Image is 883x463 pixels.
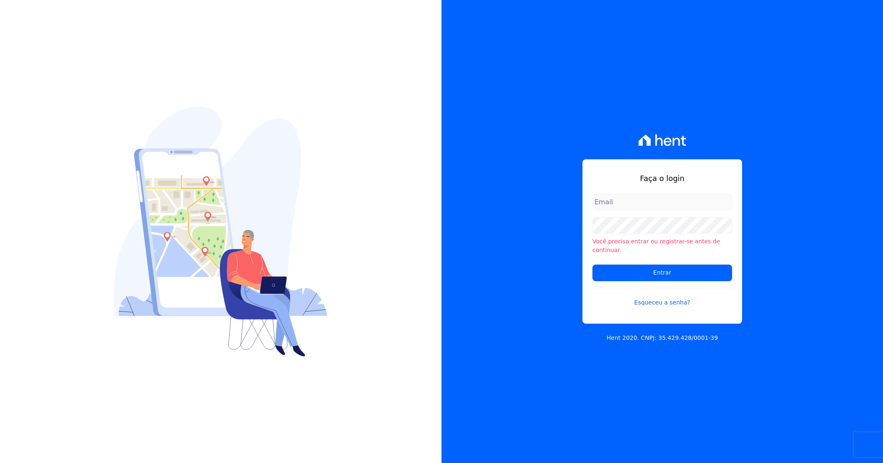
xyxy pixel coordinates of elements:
p: Hent 2020. CNPJ: 35.429.428/0001-39 [607,334,718,342]
input: Email [592,194,732,210]
h1: Faça o login [592,173,732,184]
li: Você precisa entrar ou registrar-se antes de continuar. [592,237,732,255]
input: Entrar [592,265,732,281]
a: Esqueceu a senha? [592,288,732,307]
img: Login [114,106,328,357]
